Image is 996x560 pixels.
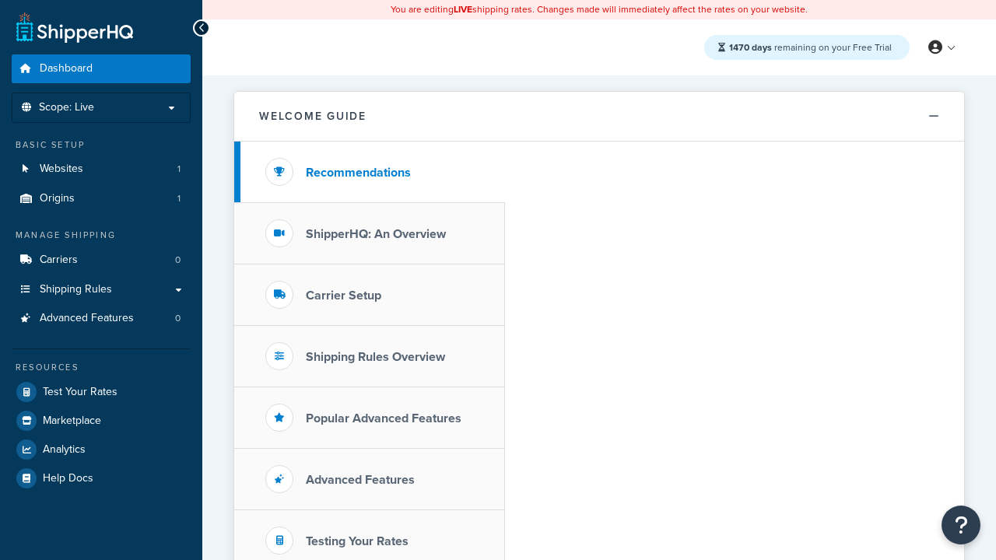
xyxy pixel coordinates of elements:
[306,350,445,364] h3: Shipping Rules Overview
[12,246,191,275] a: Carriers0
[12,184,191,213] a: Origins1
[43,443,86,457] span: Analytics
[12,54,191,83] a: Dashboard
[234,92,964,142] button: Welcome Guide
[12,436,191,464] a: Analytics
[306,473,415,487] h3: Advanced Features
[12,304,191,333] li: Advanced Features
[12,304,191,333] a: Advanced Features0
[454,2,472,16] b: LIVE
[306,534,409,548] h3: Testing Your Rates
[40,62,93,75] span: Dashboard
[39,101,94,114] span: Scope: Live
[40,312,134,325] span: Advanced Features
[12,155,191,184] li: Websites
[43,386,117,399] span: Test Your Rates
[43,415,101,428] span: Marketplace
[12,464,191,492] a: Help Docs
[40,192,75,205] span: Origins
[40,254,78,267] span: Carriers
[12,246,191,275] li: Carriers
[306,166,411,180] h3: Recommendations
[729,40,892,54] span: remaining on your Free Trial
[12,155,191,184] a: Websites1
[175,312,181,325] span: 0
[12,378,191,406] a: Test Your Rates
[942,506,980,544] button: Open Resource Center
[12,275,191,304] a: Shipping Rules
[729,40,772,54] strong: 1470 days
[40,163,83,176] span: Websites
[175,254,181,267] span: 0
[259,110,366,122] h2: Welcome Guide
[40,283,112,296] span: Shipping Rules
[12,184,191,213] li: Origins
[12,229,191,242] div: Manage Shipping
[43,472,93,485] span: Help Docs
[306,227,446,241] h3: ShipperHQ: An Overview
[12,361,191,374] div: Resources
[12,138,191,152] div: Basic Setup
[177,163,181,176] span: 1
[177,192,181,205] span: 1
[12,407,191,435] a: Marketplace
[306,289,381,303] h3: Carrier Setup
[306,411,461,425] h3: Popular Advanced Features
